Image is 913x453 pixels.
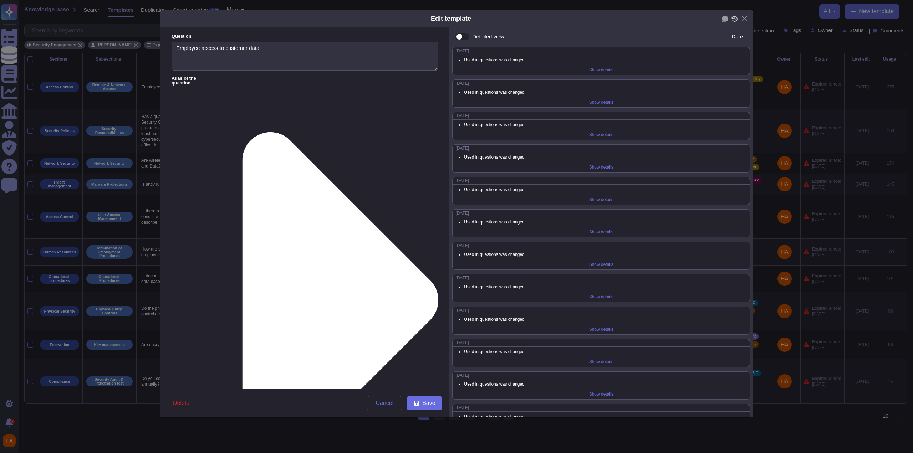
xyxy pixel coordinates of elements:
[586,227,616,237] div: Show details
[586,357,616,367] div: Show details
[455,179,469,183] span: [DATE]
[586,259,616,269] div: Show details
[730,34,743,39] div: Date
[586,97,616,107] div: Show details
[455,276,469,280] span: [DATE]
[431,14,471,24] div: Edit template
[455,49,469,53] span: [DATE]
[586,130,616,140] div: Show details
[586,195,616,205] div: Show details
[464,252,747,257] li: Used in questions was changed
[586,292,616,302] div: Show details
[422,400,435,406] span: Save
[464,285,747,289] li: Used in questions was changed
[376,400,393,406] span: Cancel
[455,243,469,248] span: [DATE]
[173,400,189,406] span: Delete
[739,13,750,24] button: Close
[464,220,747,224] li: Used in questions was changed
[455,81,469,86] span: [DATE]
[464,187,747,192] li: Used in questions was changed
[455,341,469,345] span: [DATE]
[367,396,402,410] button: Cancel
[464,350,747,354] li: Used in questions was changed
[455,211,469,215] span: [DATE]
[464,415,747,419] li: Used in questions was changed
[586,162,616,172] div: Show details
[464,90,747,94] li: Used in questions was changed
[464,382,747,386] li: Used in questions was changed
[407,396,442,410] button: Save
[455,146,469,150] span: [DATE]
[172,34,438,39] label: Question
[167,396,195,410] button: Delete
[586,389,616,399] div: Show details
[455,114,469,118] span: [DATE]
[172,42,438,71] textarea: Employee access to customer data
[455,406,469,410] span: [DATE]
[464,155,747,159] li: Used in questions was changed
[464,317,747,321] li: Used in questions was changed
[586,324,616,334] div: Show details
[586,65,616,75] div: Show details
[464,58,747,62] li: Used in questions was changed
[455,308,469,313] span: [DATE]
[472,34,504,39] div: Detailed view
[455,373,469,377] span: [DATE]
[464,123,747,127] li: Used in questions was changed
